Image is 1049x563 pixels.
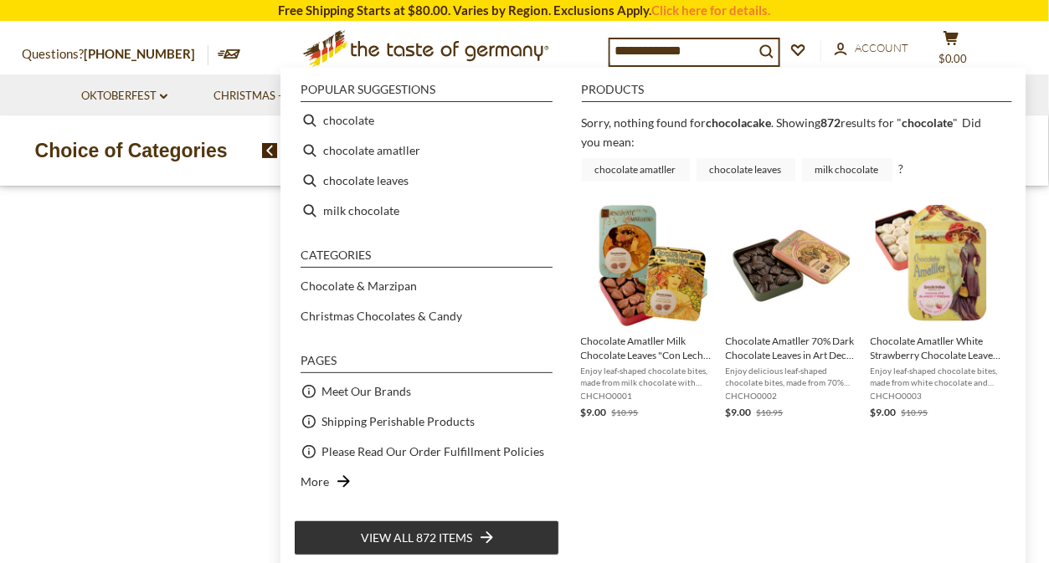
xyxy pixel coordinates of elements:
a: Chocolate Amatller White Strawberry Chocolate Leaves in Art Deco Gift TIn, 2.1 ozEnjoy leaf-shape... [871,205,1002,421]
button: $0.00 [927,30,977,72]
img: previous arrow [262,143,278,158]
a: chocolate leaves [697,158,795,182]
li: Popular suggestions [301,84,553,102]
span: View all 872 items [361,529,472,547]
a: Meet Our Brands [321,381,411,401]
b: 872 [821,115,841,130]
a: [PHONE_NUMBER] [85,46,196,61]
a: Account [835,39,909,58]
span: Chocolate Amatller 70% Dark Chocolate Leaves in Art Deco Gift Tin, 2.1 oz [726,334,857,362]
a: chocolate [902,115,954,130]
li: Chocolate Amatller White Strawberry Chocolate Leaves in Art Deco Gift TIn, 2.1 oz [864,198,1009,427]
a: Chocolate Amatller Milk Chocolate Leaves "Con Leche" in Art Deco Gift Tin, 2.1 ozEnjoy leaf-shape... [581,205,712,421]
span: CHCHO0003 [871,390,1002,402]
li: More [294,467,559,497]
span: $9.00 [871,406,897,418]
span: Account [856,41,909,54]
span: Sorry, nothing found for . [582,115,774,130]
a: Shipping Perishable Products [321,412,475,431]
a: milk chocolate [802,158,892,182]
li: Products [582,84,1012,102]
a: Christmas Chocolates & Candy [301,306,462,325]
li: Meet Our Brands [294,376,559,407]
span: Enjoy delicious leaf-shaped chocolate bites, made from 70% cocoa chocolate. Made using traditiona... [726,365,857,388]
li: Christmas Chocolates & Candy [294,301,559,331]
a: Chocolate & Marzipan [301,276,417,295]
li: milk chocolate [294,196,559,226]
li: Pages [301,355,553,373]
li: Chocolate & Marzipan [294,271,559,301]
li: View all 872 items [294,520,559,555]
span: $10.95 [902,407,928,417]
p: Questions? [23,44,208,65]
li: Shipping Perishable Products [294,407,559,437]
a: chocolate amatller [582,158,690,182]
a: Oktoberfest [81,87,167,105]
span: $0.00 [938,52,968,65]
li: chocolate [294,105,559,136]
b: chocolacake [707,115,772,130]
span: CHCHO0001 [581,390,712,402]
a: Christmas - PRE-ORDER [213,87,357,105]
a: Please Read Our Order Fulfillment Policies [321,442,544,461]
li: Chocolate Amatller Milk Chocolate Leaves "Con Leche" in Art Deco Gift Tin, 2.1 oz [574,198,719,427]
div: Did you mean: ? [582,115,982,177]
li: Please Read Our Order Fulfillment Policies [294,437,559,467]
a: Chocolate Amatller 70% Dark Chocolate Leaves in Art Deco Gift Tin, 2.1 ozEnjoy delicious leaf-sha... [726,205,857,421]
span: Chocolate Amatller Milk Chocolate Leaves "Con Leche" in Art Deco Gift Tin, 2.1 oz [581,334,712,362]
li: chocolate amatller [294,136,559,166]
span: CHCHO0002 [726,390,857,402]
span: Chocolate Amatller White Strawberry Chocolate Leaves in Art Deco Gift TIn, 2.1 oz [871,334,1002,362]
span: Enjoy leaf-shaped chocolate bites, made from milk chocolate with caramel cream (con leche). A del... [581,365,712,388]
a: Click here for details. [652,3,771,18]
span: Showing results for " " [777,115,959,130]
li: chocolate leaves [294,166,559,196]
span: $10.95 [612,407,639,417]
li: Chocolate Amatller 70% Dark Chocolate Leaves in Art Deco Gift Tin, 2.1 oz [719,198,864,427]
span: $9.00 [581,406,607,418]
span: Enjoy leaf-shaped chocolate bites, made from white chocolate and strawberry inclusions. A delight... [871,365,1002,388]
li: Categories [301,249,553,268]
span: $9.00 [726,406,752,418]
span: $10.95 [757,407,784,417]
